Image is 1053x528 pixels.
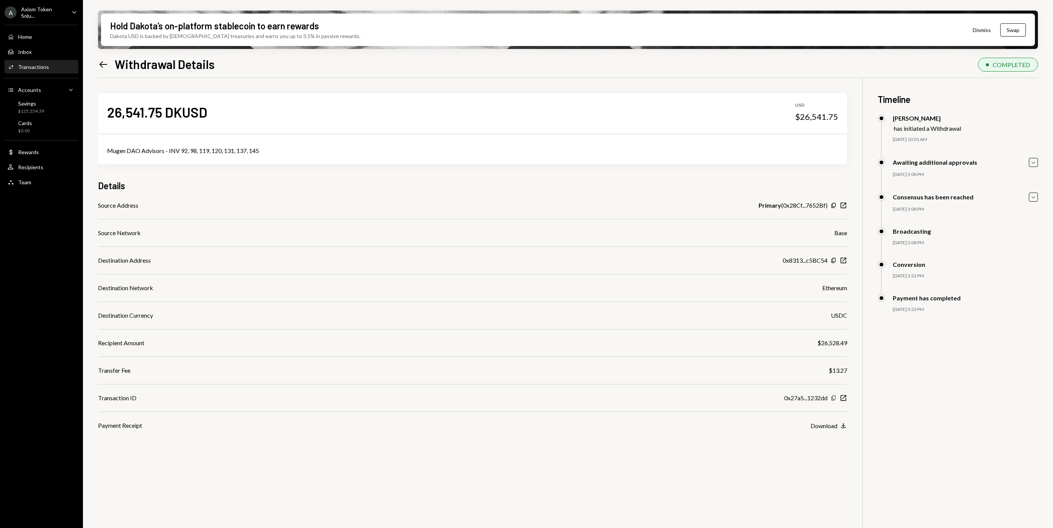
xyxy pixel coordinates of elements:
[21,6,66,19] div: Axiom Token Solu...
[893,193,973,200] div: Consensus has been reached
[5,30,78,43] a: Home
[783,256,828,265] div: 0x8313...c5BC54
[5,6,17,18] div: A
[18,49,32,55] div: Inbox
[115,57,215,72] h1: Withdrawal Details
[5,175,78,189] a: Team
[811,422,847,430] button: Download
[811,422,837,429] div: Download
[5,98,78,116] a: Savings$125,554.39
[5,118,78,136] a: Cards$0.00
[98,366,130,375] div: Transfer Fee
[878,93,1038,106] h3: Timeline
[5,160,78,174] a: Recipients
[893,273,1038,279] div: [DATE] 3:23 PM
[822,283,847,292] div: Ethereum
[98,179,125,192] h3: Details
[18,108,44,115] div: $125,554.39
[18,87,41,93] div: Accounts
[107,146,838,155] div: Mugen DAO Advisors - INV 92, 98, 119, 120, 131, 137, 145
[893,206,1038,213] div: [DATE] 3:08 PM
[893,240,1038,246] div: [DATE] 3:08 PM
[894,125,961,132] div: has initiated a Withdrawal
[795,102,838,109] div: USD
[759,201,828,210] div: ( 0x28Cf...7652Bf )
[5,83,78,96] a: Accounts
[829,366,847,375] div: $13.27
[98,201,138,210] div: Source Address
[18,34,32,40] div: Home
[893,136,1038,143] div: [DATE] 10:01 AM
[784,393,828,403] div: 0x27a5...1232dd
[817,338,847,347] div: $26,528.49
[98,256,151,265] div: Destination Address
[5,60,78,73] a: Transactions
[98,393,136,403] div: Transaction ID
[893,171,1038,178] div: [DATE] 3:08 PM
[18,149,39,155] div: Rewards
[759,201,781,210] b: Primary
[98,338,144,347] div: Recipient Amount
[993,61,1030,68] div: COMPLETED
[893,294,961,301] div: Payment has completed
[893,261,925,268] div: Conversion
[18,179,31,185] div: Team
[893,159,977,166] div: Awaiting additional approvals
[5,145,78,159] a: Rewards
[5,45,78,58] a: Inbox
[18,128,32,134] div: $0.00
[18,100,44,107] div: Savings
[893,115,961,122] div: [PERSON_NAME]
[963,21,1000,39] button: Dismiss
[98,228,141,237] div: Source Network
[834,228,847,237] div: Base
[893,228,931,235] div: Broadcasting
[18,120,32,126] div: Cards
[98,421,142,430] div: Payment Receipt
[98,283,153,292] div: Destination Network
[831,311,847,320] div: USDC
[98,311,153,320] div: Destination Currency
[110,32,360,40] div: Dakota USD is backed by [DEMOGRAPHIC_DATA] treasuries and earns you up to 3.5% in passive rewards.
[893,306,1038,313] div: [DATE] 3:23 PM
[1000,23,1026,37] button: Swap
[110,20,319,32] div: Hold Dakota’s on-platform stablecoin to earn rewards
[18,64,49,70] div: Transactions
[18,164,43,170] div: Recipients
[107,104,207,121] div: 26,541.75 DKUSD
[795,112,838,122] div: $26,541.75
